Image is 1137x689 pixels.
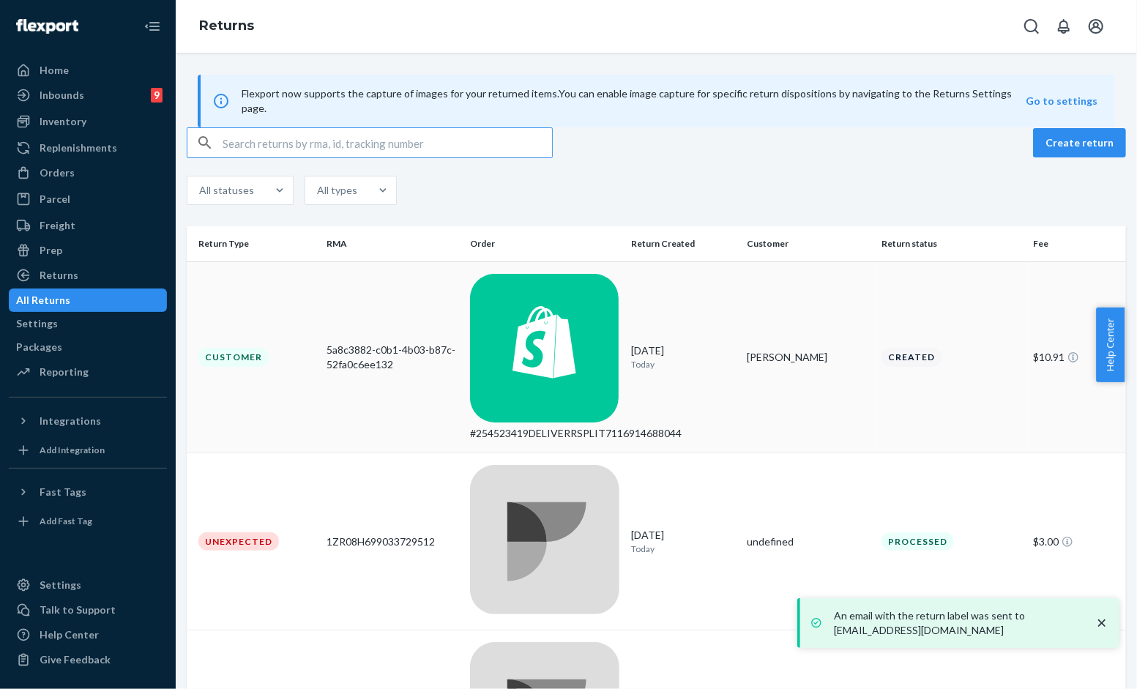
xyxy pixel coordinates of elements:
[9,239,167,262] a: Prep
[1081,12,1111,41] button: Open account menu
[631,343,736,370] div: [DATE]
[40,141,117,155] div: Replenishments
[9,136,167,160] a: Replenishments
[40,218,75,233] div: Freight
[631,358,736,370] p: Today
[9,409,167,433] button: Integrations
[40,165,75,180] div: Orders
[9,573,167,597] a: Settings
[748,535,870,549] div: undefined
[242,87,559,100] span: Flexport now supports the capture of images for your returned items.
[40,192,70,206] div: Parcel
[9,161,167,185] a: Orders
[40,485,86,499] div: Fast Tags
[40,578,81,592] div: Settings
[40,444,105,456] div: Add Integration
[40,88,84,103] div: Inbounds
[199,18,254,34] a: Returns
[1095,616,1109,630] svg: close toast
[9,187,167,211] a: Parcel
[834,608,1080,638] p: An email with the return label was sent to [EMAIL_ADDRESS][DOMAIN_NAME]
[187,5,266,48] ol: breadcrumbs
[9,83,167,107] a: Inbounds9
[16,316,58,331] div: Settings
[625,226,742,261] th: Return Created
[40,414,101,428] div: Integrations
[9,335,167,359] a: Packages
[9,214,167,237] a: Freight
[327,343,458,372] div: 5a8c3882-c0b1-4b03-b87c-52fa0c6ee132
[464,226,625,261] th: Order
[40,627,99,642] div: Help Center
[9,598,167,622] a: Talk to Support
[881,532,954,551] div: Processed
[9,623,167,647] a: Help Center
[199,183,254,198] div: All statuses
[1049,12,1078,41] button: Open notifications
[16,340,62,354] div: Packages
[9,648,167,671] button: Give Feedback
[470,426,619,441] div: #254523419DELIVERRSPLIT7116914688044
[317,183,357,198] div: All types
[9,480,167,504] button: Fast Tags
[9,288,167,312] a: All Returns
[1096,308,1125,382] button: Help Center
[138,12,167,41] button: Close Navigation
[40,652,111,667] div: Give Feedback
[1033,128,1126,157] button: Create return
[242,87,1012,114] span: You can enable image capture for specific return dispositions by navigating to the Returns Settin...
[223,128,552,157] input: Search returns by rma, id, tracking number
[198,348,269,366] div: Customer
[1028,453,1126,630] td: $3.00
[40,63,69,78] div: Home
[1026,94,1097,108] button: Go to settings
[16,293,70,308] div: All Returns
[631,543,736,555] p: Today
[1028,226,1126,261] th: Fee
[321,226,464,261] th: RMA
[40,365,89,379] div: Reporting
[9,439,167,462] a: Add Integration
[881,348,942,366] div: Created
[187,226,321,261] th: Return Type
[9,360,167,384] a: Reporting
[631,528,736,555] div: [DATE]
[1028,261,1126,453] td: $10.91
[9,264,167,287] a: Returns
[40,268,78,283] div: Returns
[9,312,167,335] a: Settings
[16,19,78,34] img: Flexport logo
[9,510,167,533] a: Add Fast Tag
[40,515,92,527] div: Add Fast Tag
[40,114,86,129] div: Inventory
[876,226,1028,261] th: Return status
[742,226,876,261] th: Customer
[9,59,167,82] a: Home
[40,243,62,258] div: Prep
[40,603,116,617] div: Talk to Support
[1017,12,1046,41] button: Open Search Box
[748,350,870,365] div: [PERSON_NAME]
[151,88,163,103] div: 9
[198,532,279,551] div: Unexpected
[327,535,458,549] div: 1ZR08H699033729512
[9,110,167,133] a: Inventory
